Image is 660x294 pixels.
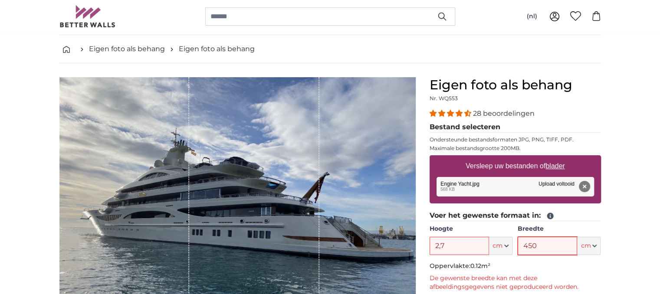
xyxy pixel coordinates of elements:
[581,242,591,250] span: cm
[518,225,601,233] label: Breedte
[430,210,601,221] legend: Voer het gewenste formaat in:
[59,35,601,63] nav: breadcrumbs
[577,237,601,255] button: cm
[430,262,601,271] p: Oppervlakte:
[470,262,490,270] span: 0.12m²
[493,242,502,250] span: cm
[430,122,601,133] legend: Bestand selecteren
[430,274,601,291] p: De gewenste breedte kan met deze afbeeldingsgegevens niet geproduceerd worden.
[179,44,255,54] a: Eigen foto als behang
[59,5,116,27] img: Betterwalls
[489,237,512,255] button: cm
[430,95,458,101] span: Nr. WQ553
[430,145,601,152] p: Maximale bestandsgrootte 200MB.
[430,136,601,143] p: Ondersteunde bestandsformaten JPG, PNG, TIFF, PDF.
[430,77,601,93] h1: Eigen foto als behang
[545,162,565,170] u: blader
[89,44,165,54] a: Eigen foto als behang
[462,157,568,175] label: Versleep uw bestanden of
[473,109,535,118] span: 28 beoordelingen
[430,109,473,118] span: 4.32 stars
[430,225,512,233] label: Hoogte
[520,9,544,24] button: (nl)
